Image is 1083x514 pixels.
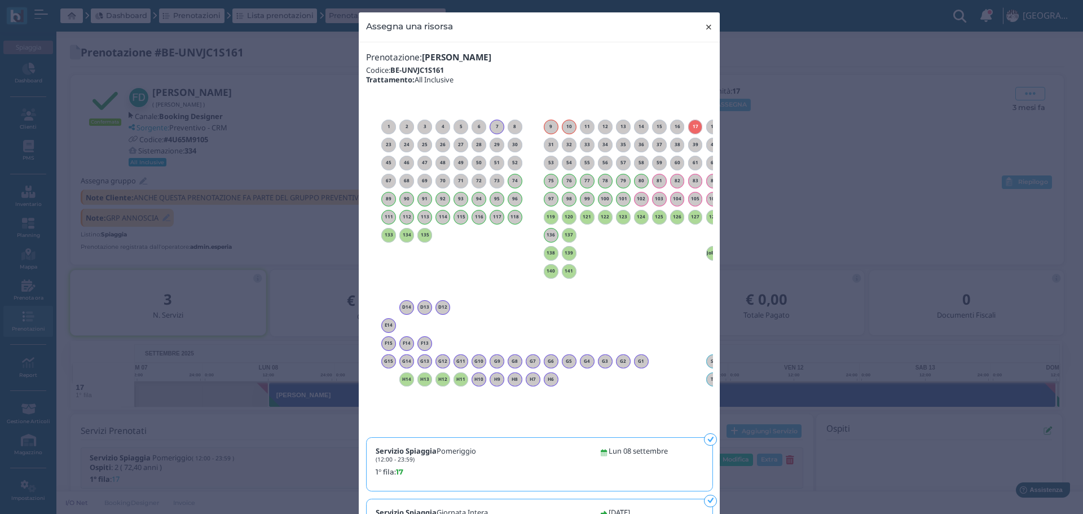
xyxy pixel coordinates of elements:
[399,214,414,219] h6: 112
[399,232,414,238] h6: 134
[472,377,486,382] h6: H10
[454,214,468,219] h6: 115
[526,377,540,382] h6: H7
[562,214,576,219] h6: 120
[508,214,522,219] h6: 118
[544,251,558,256] h6: 138
[544,196,558,201] h6: 97
[670,214,685,219] h6: 126
[435,305,450,310] h6: D12
[652,142,667,147] h6: 37
[508,377,522,382] h6: H8
[616,359,631,364] h6: G2
[562,142,576,147] h6: 32
[634,214,649,219] h6: 124
[435,377,450,382] h6: H12
[544,124,558,129] h6: 9
[381,142,396,147] h6: 23
[417,142,432,147] h6: 25
[508,160,522,165] h6: 52
[417,196,432,201] h6: 91
[422,51,491,63] b: [PERSON_NAME]
[417,341,432,346] h6: F13
[688,214,703,219] h6: 127
[472,160,486,165] h6: 50
[472,124,486,129] h6: 6
[634,142,649,147] h6: 36
[376,455,415,463] small: (12:00 - 23:59)
[381,232,396,238] h6: 133
[544,232,558,238] h6: 136
[544,214,558,219] h6: 119
[417,359,432,364] h6: G13
[376,467,587,477] label: 1° fila:
[381,359,396,364] h6: G15
[399,124,414,129] h6: 2
[435,160,450,165] h6: 48
[454,377,468,382] h6: H11
[580,160,595,165] h6: 55
[688,142,703,147] h6: 39
[508,124,522,129] h6: 8
[490,377,504,382] h6: H9
[634,196,649,201] h6: 102
[609,447,668,455] h5: Lun 08 settembre
[544,377,558,382] h6: H6
[399,196,414,201] h6: 90
[399,305,414,310] h6: D14
[562,178,576,183] h6: 76
[598,214,613,219] h6: 122
[634,178,649,183] h6: 80
[688,124,703,129] h6: 17
[381,178,396,183] h6: 67
[670,196,685,201] h6: 104
[490,160,504,165] h6: 51
[598,124,613,129] h6: 12
[417,124,432,129] h6: 3
[381,323,396,328] h6: E14
[634,160,649,165] h6: 58
[399,377,414,382] h6: H14
[490,178,504,183] h6: 73
[580,196,595,201] h6: 99
[454,142,468,147] h6: 27
[417,214,432,219] h6: 113
[652,196,667,201] h6: 103
[616,160,631,165] h6: 57
[580,178,595,183] h6: 77
[454,196,468,201] h6: 93
[472,214,486,219] h6: 116
[454,124,468,129] h6: 5
[454,160,468,165] h6: 49
[652,160,667,165] h6: 59
[381,341,396,346] h6: F15
[598,359,613,364] h6: G3
[652,124,667,129] h6: 15
[417,160,432,165] h6: 47
[544,359,558,364] h6: G6
[670,142,685,147] h6: 38
[417,232,432,238] h6: 135
[490,142,504,147] h6: 29
[562,232,576,238] h6: 137
[616,142,631,147] h6: 35
[562,196,576,201] h6: 98
[580,124,595,129] h6: 11
[399,178,414,183] h6: 68
[688,160,703,165] h6: 61
[634,359,649,364] h6: G1
[508,142,522,147] h6: 30
[490,359,504,364] h6: G9
[381,160,396,165] h6: 45
[562,160,576,165] h6: 54
[688,196,703,201] h6: 105
[616,124,631,129] h6: 13
[652,214,667,219] h6: 125
[376,446,437,456] b: Servizio Spiaggia
[366,20,453,33] h4: Assegna una risorsa
[598,160,613,165] h6: 56
[508,196,522,201] h6: 96
[472,359,486,364] h6: G10
[670,124,685,129] h6: 16
[705,20,713,34] span: ×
